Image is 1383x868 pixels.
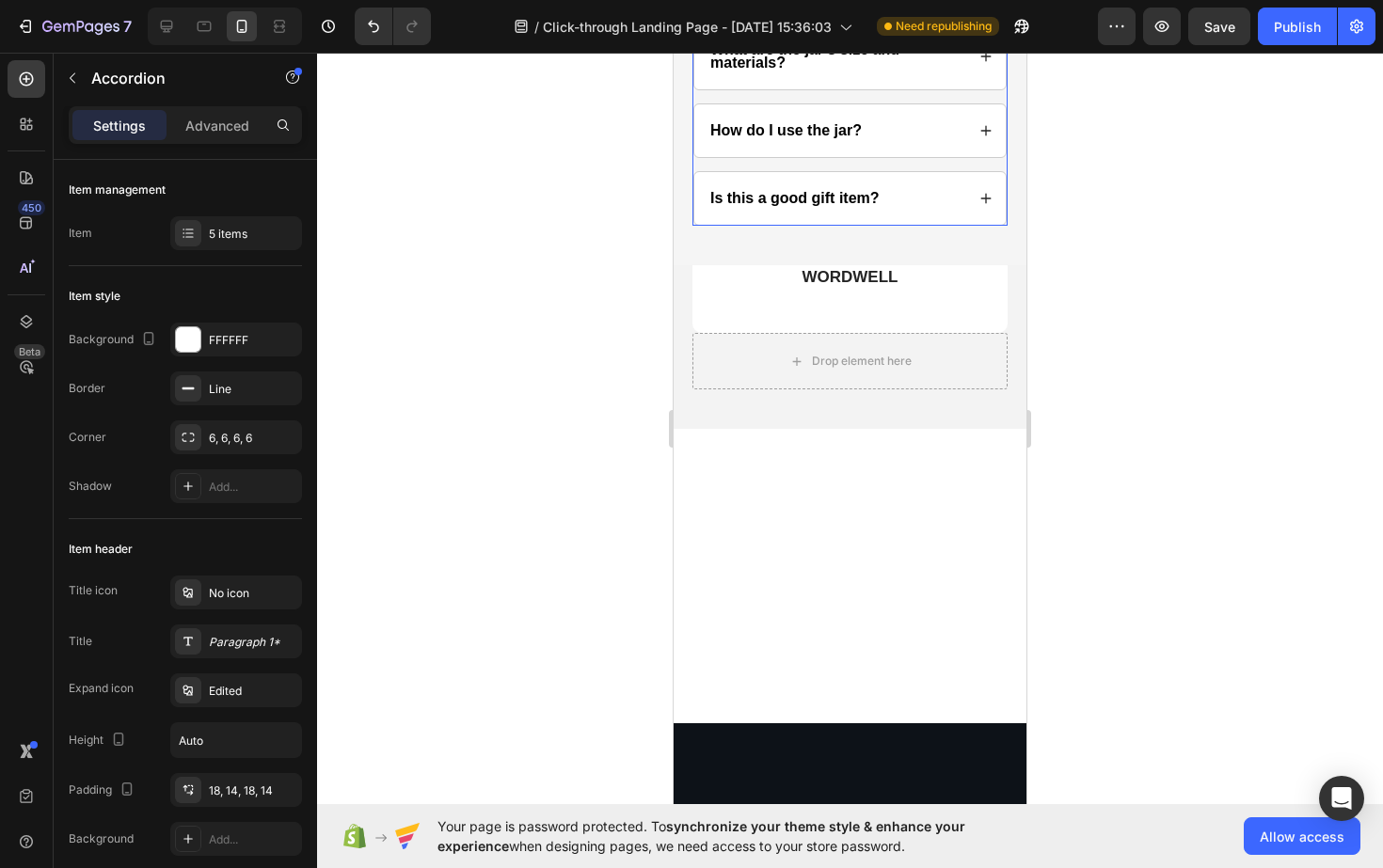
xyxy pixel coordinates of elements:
div: Open Intercom Messenger [1319,776,1364,821]
span: How do I use the jar? [37,70,188,86]
button: Save [1188,8,1250,45]
iframe: Design area [674,53,1026,804]
span: Click-through Landing Page - [DATE] 15:36:03 [543,17,832,37]
div: Item management [69,181,166,198]
span: / [534,17,539,37]
div: Beta [14,344,45,359]
div: FFFFFF [209,332,297,349]
div: Border [69,380,105,397]
div: Item style [69,288,120,305]
span: Is this a good gift item? [37,137,206,153]
div: Padding [69,778,138,803]
span: Allow access [1260,827,1344,846]
div: Title icon [69,582,118,599]
div: Publish [1274,17,1321,37]
div: Corner [69,429,106,446]
div: Item [69,225,92,242]
div: 5 items [209,226,297,243]
div: Height [69,728,130,753]
button: 7 [8,8,140,45]
p: Settings [93,116,146,135]
button: Publish [1258,8,1337,45]
span: synchronize your theme style & enhance your experience [437,818,965,854]
div: 450 [18,200,45,215]
div: Item header [69,541,133,558]
span: Need republishing [896,18,992,35]
button: Allow access [1244,817,1360,855]
div: Drop element here [138,301,238,316]
p: Advanced [185,116,249,135]
p: WORDWELL [34,214,319,235]
div: 6, 6, 6, 6 [209,430,297,447]
div: Paragraph 1* [209,634,297,651]
p: Accordion [91,67,251,89]
div: 18, 14, 18, 14 [209,782,297,799]
div: Background [69,830,134,847]
div: Background [69,327,160,353]
div: Edited [209,683,297,700]
div: Add... [209,479,297,496]
div: Undo/Redo [355,8,431,45]
div: Expand icon [69,680,134,697]
p: 7 [123,15,132,38]
input: Auto [171,723,301,757]
div: No icon [209,585,297,602]
span: Save [1204,19,1235,35]
div: Title [69,633,92,650]
div: Add... [209,831,297,848]
span: Your page is password protected. To when designing pages, we need access to your store password. [437,816,1039,856]
div: Shadow [69,478,112,495]
div: Line [209,381,297,398]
